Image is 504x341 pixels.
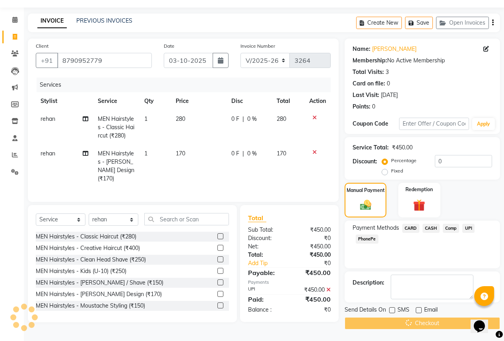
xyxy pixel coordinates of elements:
[471,309,496,333] iframe: chat widget
[462,224,475,233] span: UPI
[353,56,387,65] div: Membership:
[353,157,377,166] div: Discount:
[140,92,171,110] th: Qty
[443,224,459,233] span: Comp
[391,157,417,164] label: Percentage
[98,115,134,139] span: MEN Hairstyles - Classic Haircut (₹280)
[37,14,67,28] a: INVOICE
[171,92,227,110] th: Price
[242,115,244,123] span: |
[242,294,289,304] div: Paid:
[231,149,239,158] span: 0 F
[242,268,289,277] div: Payable:
[98,150,134,182] span: MEN Hairstyles - [PERSON_NAME] Design (₹170)
[242,286,289,294] div: UPI
[472,118,495,130] button: Apply
[57,53,152,68] input: Search by Name/Mobile/Email/Code
[405,186,433,193] label: Redemption
[353,56,492,65] div: No Active Membership
[423,224,440,233] span: CASH
[242,242,289,251] div: Net:
[357,199,375,212] img: _cash.svg
[242,306,289,314] div: Balance :
[289,226,337,234] div: ₹450.00
[424,306,438,316] span: Email
[392,143,413,152] div: ₹450.00
[289,294,337,304] div: ₹450.00
[76,17,132,24] a: PREVIOUS INVOICES
[164,43,174,50] label: Date
[289,268,337,277] div: ₹450.00
[248,214,266,222] span: Total
[399,118,469,130] input: Enter Offer / Coupon Code
[353,103,370,111] div: Points:
[36,43,48,50] label: Client
[297,259,337,267] div: ₹0
[387,79,390,88] div: 0
[41,150,55,157] span: rehan
[353,68,384,76] div: Total Visits:
[353,79,385,88] div: Card on file:
[386,68,389,76] div: 3
[391,167,403,174] label: Fixed
[247,115,257,123] span: 0 %
[356,234,378,244] span: PhonePe
[347,187,385,194] label: Manual Payment
[248,279,331,286] div: Payments
[242,259,297,267] a: Add Tip
[176,150,185,157] span: 170
[277,150,286,157] span: 170
[402,224,419,233] span: CARD
[409,198,429,213] img: _gift.svg
[289,306,337,314] div: ₹0
[272,92,304,110] th: Total
[353,279,384,287] div: Description:
[36,256,146,264] div: MEN Hairstyles - Clean Head Shave (₹250)
[353,120,399,128] div: Coupon Code
[289,234,337,242] div: ₹0
[93,92,140,110] th: Service
[356,17,402,29] button: Create New
[381,91,398,99] div: [DATE]
[372,103,375,111] div: 0
[289,242,337,251] div: ₹450.00
[353,224,399,232] span: Payment Methods
[36,290,162,298] div: MEN Hairstyles - [PERSON_NAME] Design (₹170)
[289,286,337,294] div: ₹450.00
[144,115,147,122] span: 1
[353,45,370,53] div: Name:
[36,267,126,275] div: MEN Hairstyles - Kids (U-10) (₹250)
[345,306,386,316] span: Send Details On
[353,91,379,99] div: Last Visit:
[436,17,489,29] button: Open Invoices
[144,213,229,225] input: Search or Scan
[37,77,337,92] div: Services
[144,150,147,157] span: 1
[36,279,163,287] div: MEN Hairstyles - [PERSON_NAME] / Shave (₹150)
[41,115,55,122] span: rehan
[36,302,145,310] div: MEN Hairstyles - Moustache Styling (₹150)
[36,232,136,241] div: MEN Hairstyles - Classic Haircut (₹280)
[227,92,272,110] th: Disc
[240,43,275,50] label: Invoice Number
[353,143,389,152] div: Service Total:
[36,92,93,110] th: Stylist
[36,244,140,252] div: MEN Hairstyles - Creative Haircut (₹400)
[372,45,417,53] a: [PERSON_NAME]
[36,53,58,68] button: +91
[289,251,337,259] div: ₹450.00
[231,115,239,123] span: 0 F
[247,149,257,158] span: 0 %
[242,149,244,158] span: |
[304,92,331,110] th: Action
[405,17,433,29] button: Save
[242,234,289,242] div: Discount:
[277,115,286,122] span: 280
[242,251,289,259] div: Total:
[242,226,289,234] div: Sub Total:
[397,306,409,316] span: SMS
[176,115,185,122] span: 280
